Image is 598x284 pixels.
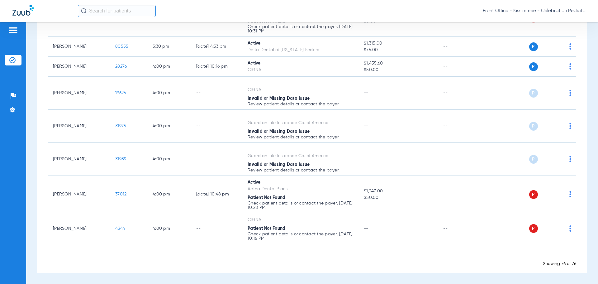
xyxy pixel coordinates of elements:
[148,213,191,244] td: 4:00 PM
[529,155,538,164] span: P
[364,124,368,128] span: --
[248,186,354,192] div: Aetna Dental Plans
[364,195,433,201] span: $50.00
[248,179,354,186] div: Active
[115,226,125,231] span: 4344
[12,5,34,16] img: Zuub Logo
[529,122,538,131] span: P
[81,8,87,14] img: Search Icon
[191,176,243,213] td: [DATE] 10:48 PM
[248,60,354,67] div: Active
[364,188,433,195] span: $1,247.00
[191,213,243,244] td: --
[248,96,310,101] span: Invalid or Missing Data Issue
[529,89,538,98] span: P
[438,143,480,176] td: --
[248,162,310,167] span: Invalid or Missing Data Issue
[569,90,571,96] img: group-dot-blue.svg
[115,64,127,69] span: 28276
[248,226,285,231] span: Patient Not Found
[529,224,538,233] span: P
[248,201,354,210] p: Check patient details or contact the payer. [DATE] 10:28 PM.
[248,19,285,23] span: Patient Not Found
[48,57,110,77] td: [PERSON_NAME]
[248,195,285,200] span: Patient Not Found
[543,262,576,266] span: Showing 76 of 76
[48,176,110,213] td: [PERSON_NAME]
[364,91,368,95] span: --
[148,176,191,213] td: 4:00 PM
[48,213,110,244] td: [PERSON_NAME]
[191,37,243,57] td: [DATE] 4:33 PM
[529,62,538,71] span: P
[115,192,126,196] span: 37012
[115,44,128,49] span: 80555
[569,63,571,70] img: group-dot-blue.svg
[569,191,571,197] img: group-dot-blue.svg
[248,232,354,241] p: Check patient details or contact the payer. [DATE] 10:16 PM.
[248,168,354,172] p: Review patient details or contact the payer.
[569,225,571,232] img: group-dot-blue.svg
[248,217,354,223] div: CIGNA
[364,157,368,161] span: --
[529,190,538,199] span: P
[115,91,126,95] span: 19625
[248,25,354,33] p: Check patient details or contact the payer. [DATE] 10:31 PM.
[529,42,538,51] span: P
[248,40,354,47] div: Active
[148,143,191,176] td: 4:00 PM
[438,77,480,110] td: --
[248,87,354,93] div: CIGNA
[248,153,354,159] div: Guardian Life Insurance Co. of America
[148,37,191,57] td: 3:30 PM
[364,60,433,67] span: $1,455.60
[191,77,243,110] td: --
[483,8,586,14] span: Front Office - Kissimmee - Celebration Pediatric Dentistry
[364,40,433,47] span: $1,315.00
[248,67,354,73] div: CIGNA
[438,213,480,244] td: --
[569,43,571,50] img: group-dot-blue.svg
[438,110,480,143] td: --
[248,120,354,126] div: Guardian Life Insurance Co. of America
[248,135,354,139] p: Review patient details or contact the payer.
[364,47,433,53] span: $75.00
[148,110,191,143] td: 4:00 PM
[48,77,110,110] td: [PERSON_NAME]
[569,123,571,129] img: group-dot-blue.svg
[8,26,18,34] img: hamburger-icon
[567,254,598,284] iframe: Chat Widget
[248,146,354,153] div: --
[115,157,126,161] span: 31989
[191,143,243,176] td: --
[48,110,110,143] td: [PERSON_NAME]
[78,5,156,17] input: Search for patients
[438,37,480,57] td: --
[569,156,571,162] img: group-dot-blue.svg
[248,129,310,134] span: Invalid or Missing Data Issue
[48,143,110,176] td: [PERSON_NAME]
[438,176,480,213] td: --
[48,37,110,57] td: [PERSON_NAME]
[148,77,191,110] td: 4:00 PM
[438,57,480,77] td: --
[248,102,354,106] p: Review patient details or contact the payer.
[191,57,243,77] td: [DATE] 10:16 PM
[248,47,354,53] div: Delta Dental of [US_STATE] Federal
[364,226,368,231] span: --
[248,80,354,87] div: --
[148,57,191,77] td: 4:00 PM
[248,113,354,120] div: --
[364,67,433,73] span: $50.00
[115,124,126,128] span: 31975
[191,110,243,143] td: --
